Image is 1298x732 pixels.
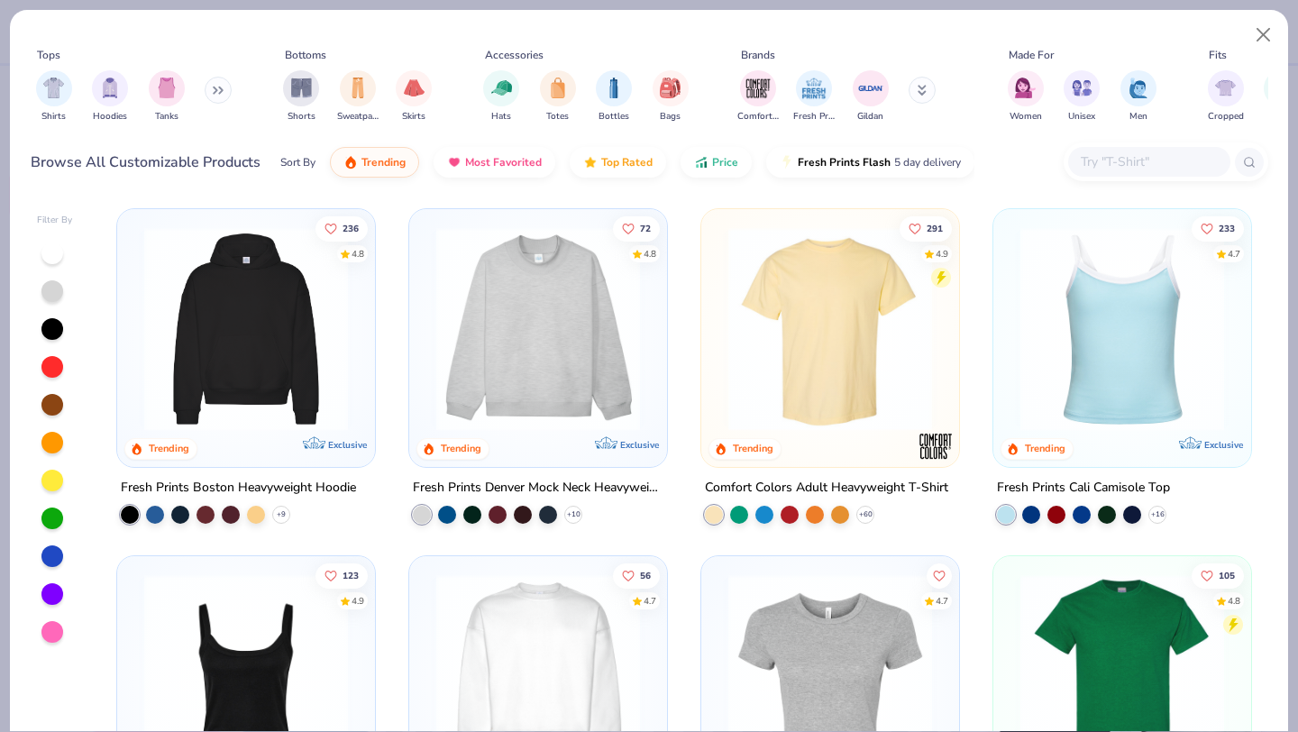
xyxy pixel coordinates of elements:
button: Fresh Prints Flash5 day delivery [766,147,974,178]
img: a25d9891-da96-49f3-a35e-76288174bf3a [1011,227,1233,431]
div: Sort By [280,154,315,170]
span: Fresh Prints [793,110,835,124]
span: 291 [927,224,943,233]
div: Browse All Customizable Products [31,151,261,173]
span: Fresh Prints Flash [798,155,891,169]
span: + 9 [277,509,286,520]
img: Skirts Image [404,78,425,98]
span: Shirts [41,110,66,124]
img: a90f7c54-8796-4cb2-9d6e-4e9644cfe0fe [649,227,871,431]
div: filter for Skirts [396,70,432,124]
div: filter for Gildan [853,70,889,124]
img: Shorts Image [291,78,312,98]
span: Tanks [155,110,178,124]
span: Comfort Colors [737,110,779,124]
span: + 10 [567,509,580,520]
button: Like [316,215,369,241]
button: filter button [396,70,432,124]
div: Tops [37,47,60,63]
button: Most Favorited [434,147,555,178]
div: filter for Shorts [283,70,319,124]
div: Accessories [485,47,544,63]
img: TopRated.gif [583,155,598,169]
div: filter for Bottles [596,70,632,124]
button: Like [613,563,660,588]
img: Unisex Image [1072,78,1092,98]
button: filter button [149,70,185,124]
span: + 60 [858,509,872,520]
img: Comfort Colors logo [918,428,954,464]
div: filter for Men [1120,70,1156,124]
button: Like [927,563,952,588]
div: 4.9 [936,247,948,261]
span: + 16 [1150,509,1164,520]
div: filter for Bags [653,70,689,124]
img: 029b8af0-80e6-406f-9fdc-fdf898547912 [719,227,941,431]
img: Men Image [1129,78,1148,98]
span: 233 [1219,224,1235,233]
button: filter button [596,70,632,124]
span: Price [712,155,738,169]
img: Fresh Prints Image [800,75,827,102]
div: 4.8 [352,247,365,261]
div: Made For [1009,47,1054,63]
button: Like [900,215,952,241]
span: Hoodies [93,110,127,124]
span: 56 [640,571,651,580]
button: Like [1192,563,1244,588]
input: Try "T-Shirt" [1079,151,1218,172]
img: f5d85501-0dbb-4ee4-b115-c08fa3845d83 [427,227,649,431]
button: Like [613,215,660,241]
span: Men [1129,110,1147,124]
button: filter button [1064,70,1100,124]
div: Comfort Colors Adult Heavyweight T-Shirt [705,477,948,499]
span: Skirts [402,110,425,124]
span: Bags [660,110,681,124]
button: filter button [737,70,779,124]
div: filter for Sweatpants [337,70,379,124]
button: Like [316,563,369,588]
div: filter for Tanks [149,70,185,124]
button: filter button [1208,70,1244,124]
div: filter for Shirts [36,70,72,124]
img: Comfort Colors Image [745,75,772,102]
div: Fresh Prints Cali Camisole Top [997,477,1170,499]
div: 4.9 [352,594,365,608]
div: filter for Unisex [1064,70,1100,124]
img: trending.gif [343,155,358,169]
img: most_fav.gif [447,155,462,169]
img: Cropped Image [1215,78,1236,98]
button: filter button [36,70,72,124]
span: Bottles [599,110,629,124]
div: Fresh Prints Boston Heavyweight Hoodie [121,477,356,499]
div: Bottoms [285,47,326,63]
button: filter button [1008,70,1044,124]
span: Gildan [857,110,883,124]
span: Exclusive [1203,439,1242,451]
span: Totes [546,110,569,124]
span: 5 day delivery [894,152,961,173]
div: Brands [741,47,775,63]
button: Top Rated [570,147,666,178]
img: Totes Image [548,78,568,98]
span: Exclusive [620,439,659,451]
button: filter button [540,70,576,124]
img: Bags Image [660,78,680,98]
div: filter for Totes [540,70,576,124]
div: 4.8 [1228,594,1240,608]
button: filter button [283,70,319,124]
img: Tanks Image [157,78,177,98]
button: filter button [653,70,689,124]
button: Trending [330,147,419,178]
img: Sweatpants Image [348,78,368,98]
span: Cropped [1208,110,1244,124]
button: Like [1192,215,1244,241]
button: Price [681,147,752,178]
button: filter button [337,70,379,124]
img: Hoodies Image [100,78,120,98]
button: filter button [1120,70,1156,124]
div: filter for Hoodies [92,70,128,124]
img: e55d29c3-c55d-459c-bfd9-9b1c499ab3c6 [940,227,1162,431]
span: Trending [361,155,406,169]
button: filter button [92,70,128,124]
